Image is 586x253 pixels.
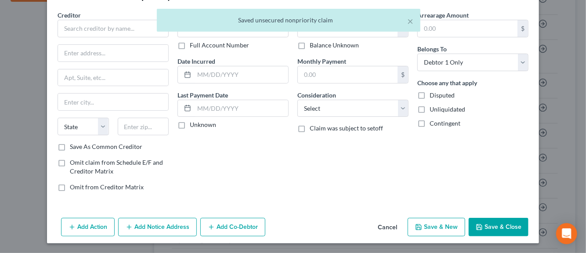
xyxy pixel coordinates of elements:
[200,218,265,236] button: Add Co-Debtor
[194,100,288,117] input: MM/DD/YYYY
[430,105,465,113] span: Unliquidated
[417,45,447,53] span: Belongs To
[190,120,216,129] label: Unknown
[398,66,408,83] div: $
[297,90,336,100] label: Consideration
[469,218,528,236] button: Save & Close
[58,69,168,86] input: Apt, Suite, etc...
[58,45,168,61] input: Enter address...
[61,218,115,236] button: Add Action
[58,94,168,110] input: Enter city...
[118,218,197,236] button: Add Notice Address
[164,16,413,25] div: Saved unsecured nonpriority claim
[70,159,163,175] span: Omit claim from Schedule E/F and Creditor Matrix
[177,90,228,100] label: Last Payment Date
[297,57,346,66] label: Monthly Payment
[371,219,404,236] button: Cancel
[190,41,249,50] label: Full Account Number
[177,57,215,66] label: Date Incurred
[298,66,398,83] input: 0.00
[430,91,455,99] span: Disputed
[408,218,465,236] button: Save & New
[417,78,477,87] label: Choose any that apply
[70,183,144,191] span: Omit from Creditor Matrix
[430,119,460,127] span: Contingent
[556,223,577,244] div: Open Intercom Messenger
[194,66,288,83] input: MM/DD/YYYY
[310,124,383,132] span: Claim was subject to setoff
[118,118,169,135] input: Enter zip...
[310,41,359,50] label: Balance Unknown
[70,142,142,151] label: Save As Common Creditor
[407,16,413,26] button: ×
